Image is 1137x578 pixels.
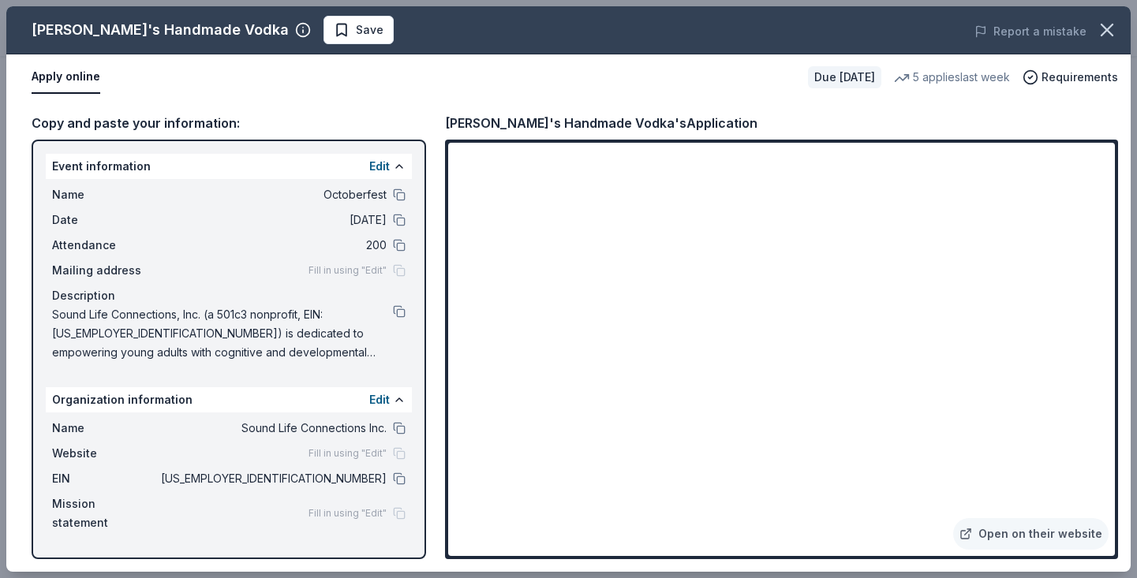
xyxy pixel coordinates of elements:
span: Save [356,21,383,39]
span: Sound Life Connections Inc. [158,419,387,438]
div: Description [52,286,406,305]
button: Save [324,16,394,44]
button: Edit [369,157,390,176]
span: Requirements [1042,68,1118,87]
span: Mission statement [52,494,158,532]
button: Apply online [32,61,100,94]
span: [DATE] [158,211,387,229]
span: Name [52,419,158,438]
div: Event information [46,154,412,179]
span: 200 [158,236,387,255]
div: Due [DATE] [808,66,881,88]
span: Sound Life Connections, Inc. (a 501c3 nonprofit, EIN: [US_EMPLOYER_IDENTIFICATION_NUMBER]) is ded... [52,305,393,362]
span: Fill in using "Edit" [309,507,387,520]
a: Open on their website [953,518,1109,550]
span: Attendance [52,236,158,255]
div: Organization information [46,387,412,412]
div: [PERSON_NAME]'s Handmade Vodka [32,17,289,43]
span: Mailing address [52,261,158,280]
span: [US_EMPLOYER_IDENTIFICATION_NUMBER] [158,469,387,488]
span: Fill in using "Edit" [309,447,387,460]
button: Requirements [1023,68,1118,87]
span: EIN [52,469,158,488]
span: Fill in using "Edit" [309,264,387,277]
button: Report a mistake [974,22,1087,41]
span: Date [52,211,158,229]
div: 5 applies last week [894,68,1010,87]
span: Name [52,185,158,204]
button: Edit [369,390,390,409]
span: Website [52,444,158,463]
div: [PERSON_NAME]'s Handmade Vodka's Application [445,113,757,133]
span: Octoberfest [158,185,387,204]
div: Copy and paste your information: [32,113,426,133]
